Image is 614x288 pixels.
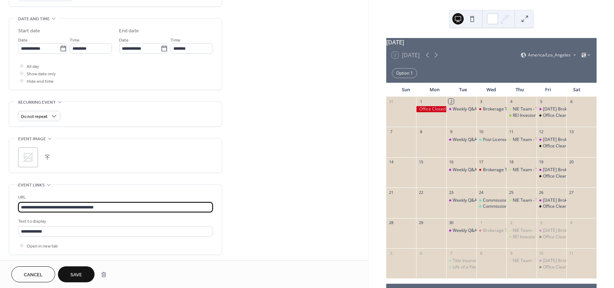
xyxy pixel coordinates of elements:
[543,197,598,203] div: [DATE] Brokerage Trainings
[537,173,567,179] div: Office Cleaning
[18,135,46,143] span: Event image
[537,137,567,143] div: Friday Brokerage Trainings
[448,250,454,256] div: 7
[506,106,537,112] div: NIE Team - Training
[539,220,544,225] div: 3
[543,106,598,112] div: [DATE] Brokerage Trainings
[476,228,507,234] div: Brokerage Team Meeting
[537,113,567,119] div: Office Cleaning
[537,234,567,240] div: Office Cleaning
[420,83,449,97] div: Mon
[539,99,544,104] div: 5
[528,53,571,57] span: America/Los_Angeles
[448,220,454,225] div: 30
[506,197,537,203] div: NIE Team - Training
[171,37,181,44] span: Time
[543,143,573,149] div: Office Cleaning
[479,220,484,225] div: 1
[543,264,573,270] div: Office Cleaning
[446,258,476,264] div: Title Insurance Master Class - 2 ID CE Credits
[388,159,394,165] div: 14
[537,203,567,210] div: Office Cleaning
[537,258,567,264] div: Friday Brokerage Trainings
[508,250,514,256] div: 9
[506,167,537,173] div: NIE Team - Training
[537,228,567,234] div: Friday Brokerage Trainings
[479,129,484,134] div: 10
[453,167,477,173] div: Weekly Q&A
[479,190,484,195] div: 24
[562,83,591,97] div: Sat
[513,113,553,119] div: REI Investor Meeting
[543,234,573,240] div: Office Cleaning
[119,27,139,35] div: End date
[418,250,424,256] div: 6
[569,99,574,104] div: 6
[569,190,574,195] div: 27
[446,137,476,143] div: Weekly Q&A
[448,99,454,104] div: 2
[453,106,477,112] div: Weekly Q&A
[483,137,543,143] div: Post License Course: POST001
[446,106,476,112] div: Weekly Q&A
[508,129,514,134] div: 11
[453,264,509,270] div: Life of a File - 2 ID CE Credits
[506,228,537,234] div: NIE Team - Training
[446,197,476,203] div: Weekly Q&A
[418,129,424,134] div: 8
[513,167,552,173] div: NIE Team - Training
[416,106,446,112] div: Office Closed - Labor Day
[119,37,129,44] span: Date
[543,203,573,210] div: Office Cleaning
[513,197,552,203] div: NIE Team - Training
[513,234,553,240] div: REI Investor Meeting
[483,197,529,203] div: Commission Core 2024
[386,38,597,47] div: [DATE]
[508,220,514,225] div: 2
[537,167,567,173] div: Friday Brokerage Trainings
[476,106,507,112] div: Brokerage Team Meeting
[506,137,537,143] div: NIE Team - Training
[539,250,544,256] div: 10
[479,99,484,104] div: 3
[18,15,50,23] span: Date and time
[479,159,484,165] div: 17
[27,78,54,85] span: Hide end time
[388,99,394,104] div: 31
[506,234,537,240] div: REI Investor Meeting
[18,194,211,201] div: URL
[483,106,534,112] div: Brokerage Team Meeting
[539,129,544,134] div: 12
[537,264,567,270] div: Office Cleaning
[537,197,567,203] div: Friday Brokerage Trainings
[453,228,477,234] div: Weekly Q&A
[513,106,552,112] div: NIE Team - Training
[11,266,55,282] button: Cancel
[543,137,598,143] div: [DATE] Brokerage Trainings
[27,243,58,250] span: Open in new tab
[543,173,573,179] div: Office Cleaning
[569,129,574,134] div: 13
[539,159,544,165] div: 19
[388,190,394,195] div: 21
[446,228,476,234] div: Weekly Q&A
[449,83,477,97] div: Tue
[70,271,82,279] span: Save
[392,83,420,97] div: Sun
[483,203,529,210] div: Commission Core 2025
[446,264,476,270] div: Life of a File - 2 ID CE Credits
[477,83,506,97] div: Wed
[453,258,542,264] div: Title Insurance Master Class - 2 ID CE Credits
[506,83,534,97] div: Thu
[18,27,40,35] div: Start date
[18,147,38,167] div: ;
[513,137,552,143] div: NIE Team - Training
[18,181,45,189] span: Event links
[483,228,534,234] div: Brokerage Team Meeting
[27,63,39,70] span: All day
[418,220,424,225] div: 29
[569,159,574,165] div: 20
[537,143,567,149] div: Office Cleaning
[476,197,507,203] div: Commission Core 2024
[453,197,477,203] div: Weekly Q&A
